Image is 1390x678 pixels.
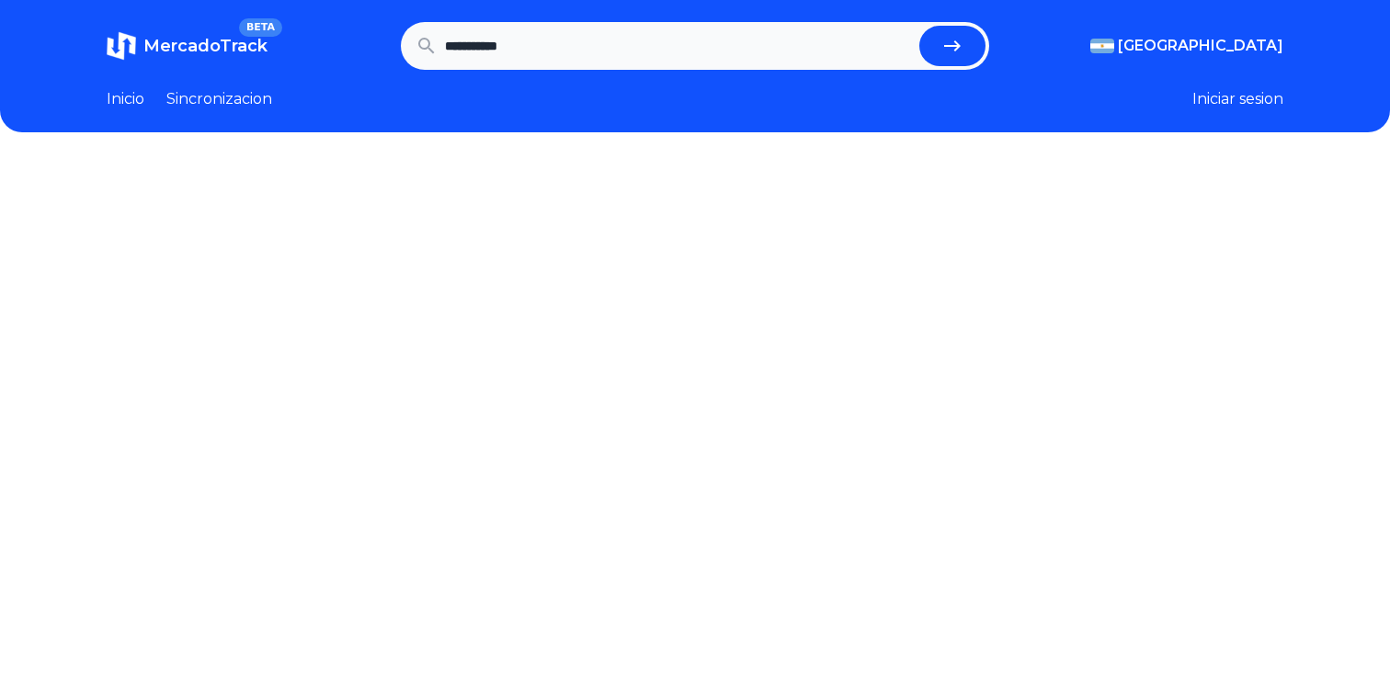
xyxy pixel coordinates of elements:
a: Sincronizacion [166,88,272,110]
a: MercadoTrackBETA [107,31,268,61]
span: BETA [239,18,282,37]
span: [GEOGRAPHIC_DATA] [1118,35,1283,57]
button: [GEOGRAPHIC_DATA] [1090,35,1283,57]
span: MercadoTrack [143,36,268,56]
a: Inicio [107,88,144,110]
img: MercadoTrack [107,31,136,61]
button: Iniciar sesion [1192,88,1283,110]
img: Argentina [1090,39,1114,53]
